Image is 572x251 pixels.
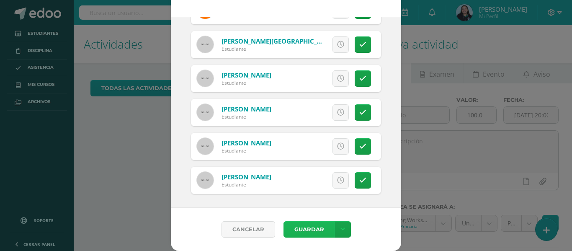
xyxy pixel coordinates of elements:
a: [PERSON_NAME] [222,139,271,147]
a: [PERSON_NAME][GEOGRAPHIC_DATA] [222,37,335,45]
img: 60x60 [197,138,214,155]
a: [PERSON_NAME] [222,173,271,181]
img: 60x60 [197,36,214,53]
a: [PERSON_NAME] [222,105,271,113]
div: Estudiante [222,45,322,52]
a: Cancelar [222,221,275,238]
div: Estudiante [222,147,271,154]
img: 60x60 [197,172,214,189]
img: 60x60 [197,104,214,121]
div: Estudiante [222,79,271,86]
img: 60x60 [197,70,214,87]
div: Estudiante [222,181,271,188]
button: Guardar [283,221,335,238]
div: Estudiante [222,113,271,120]
a: [PERSON_NAME] [222,71,271,79]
